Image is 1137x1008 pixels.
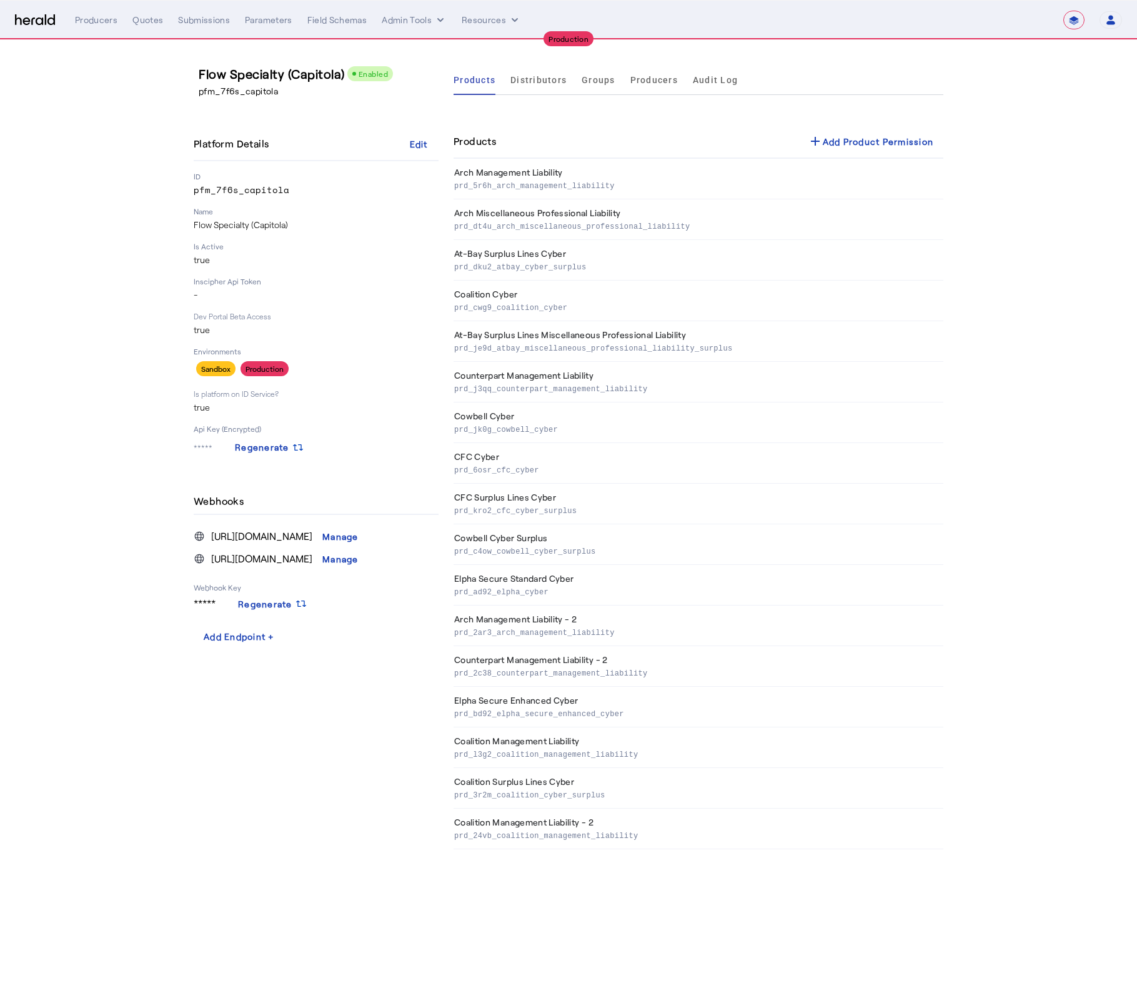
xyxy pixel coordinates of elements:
span: [URL][DOMAIN_NAME] [211,529,312,544]
th: Counterpart Management Liability - 2 [454,646,943,687]
th: Elpha Secure Enhanced Cyber [454,687,943,727]
p: prd_kro2_cfc_cyber_surplus [454,504,938,516]
h4: Platform Details [194,136,274,151]
span: Distributors [510,76,567,84]
p: Flow Specialty (Capitola) [194,219,439,231]
h3: Flow Specialty (Capitola) [199,65,444,82]
div: Production [544,31,593,46]
th: Arch Management Liability - 2 [454,606,943,646]
div: Quotes [132,14,163,26]
th: Arch Management Liability [454,159,943,199]
th: Counterpart Management Liability [454,362,943,402]
p: prd_jk0g_cowbell_cyber [454,422,938,435]
p: prd_c4ow_cowbell_cyber_surplus [454,544,938,557]
p: prd_bd92_elpha_secure_enhanced_cyber [454,707,938,719]
th: Arch Miscellaneous Professional Liability [454,199,943,240]
p: prd_ad92_elpha_cyber [454,585,938,597]
th: Cowbell Cyber [454,402,943,443]
button: Edit [399,132,439,155]
div: Submissions [178,14,230,26]
button: Manage [312,525,369,547]
th: CFC Surplus Lines Cyber [454,484,943,524]
th: At-Bay Surplus Lines Miscellaneous Professional Liability [454,321,943,362]
span: Enabled [359,69,389,78]
p: prd_2ar3_arch_management_liability [454,626,938,638]
button: Regenerate [228,592,317,615]
th: Coalition Management Liability [454,727,943,768]
span: Groups [582,76,615,84]
button: Regenerate [225,436,314,459]
p: Inscipher Api Token [194,276,439,286]
p: Name [194,206,439,216]
th: At-Bay Surplus Lines Cyber [454,240,943,281]
p: Is platform on ID Service? [194,389,439,399]
p: prd_cwg9_coalition_cyber [454,301,938,313]
p: prd_j3qq_counterpart_management_liability [454,382,938,394]
a: Audit Log [693,65,738,95]
p: pfm_7f6s_capitola [199,85,444,97]
p: pfm_7f6s_capitola [194,184,439,196]
p: prd_dt4u_arch_miscellaneous_professional_liability [454,219,938,232]
p: - [194,289,439,301]
h4: Products [454,134,496,149]
p: Environments [194,346,439,356]
img: Herald Logo [15,14,55,26]
button: Resources dropdown menu [462,14,521,26]
p: Api Key (Encrypted) [194,424,439,434]
p: Is Active [194,241,439,251]
span: Audit Log [693,76,738,84]
th: Cowbell Cyber Surplus [454,524,943,565]
div: Add Product Permission [808,134,934,149]
button: Add Endpoint + [194,625,285,647]
div: Parameters [245,14,292,26]
div: Producers [75,14,117,26]
p: prd_5r6h_arch_management_liability [454,179,938,191]
p: prd_l3g2_coalition_management_liability [454,747,938,760]
div: Add Endpoint + [204,630,275,643]
div: Field Schemas [307,14,367,26]
th: CFC Cyber [454,443,943,484]
mat-icon: add [808,134,823,149]
p: prd_24vb_coalition_management_liability [454,829,938,841]
button: internal dropdown menu [382,14,447,26]
th: Coalition Cyber [454,281,943,321]
button: Manage [312,547,369,570]
div: Sandbox [196,361,236,376]
a: Products [454,65,495,95]
p: ID [194,171,439,181]
th: Coalition Surplus Lines Cyber [454,768,943,809]
span: Producers [630,76,678,84]
a: Producers [630,65,678,95]
a: Distributors [510,65,567,95]
span: Regenerate [238,597,292,611]
span: [URL][DOMAIN_NAME] [211,551,312,566]
li: Webhook Key [194,570,439,592]
div: Manage [322,552,359,566]
p: prd_2c38_counterpart_management_liability [454,666,938,679]
div: Edit [410,137,428,151]
h4: Webhooks [194,494,249,509]
p: true [194,254,439,266]
div: Production [241,361,289,376]
p: prd_je9d_atbay_miscellaneous_professional_liability_surplus [454,341,938,354]
p: prd_6osr_cfc_cyber [454,463,938,476]
p: prd_3r2m_coalition_cyber_surplus [454,788,938,801]
p: prd_dku2_atbay_cyber_surplus [454,260,938,272]
th: Elpha Secure Standard Cyber [454,565,943,606]
span: Regenerate [235,442,289,452]
button: Add Product Permission [798,130,944,152]
p: Dev Portal Beta Access [194,311,439,321]
a: Groups [582,65,615,95]
th: Coalition Management Liability - 2 [454,809,943,849]
div: Manage [322,530,359,543]
p: true [194,324,439,336]
p: true [194,401,439,414]
span: Products [454,76,495,84]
